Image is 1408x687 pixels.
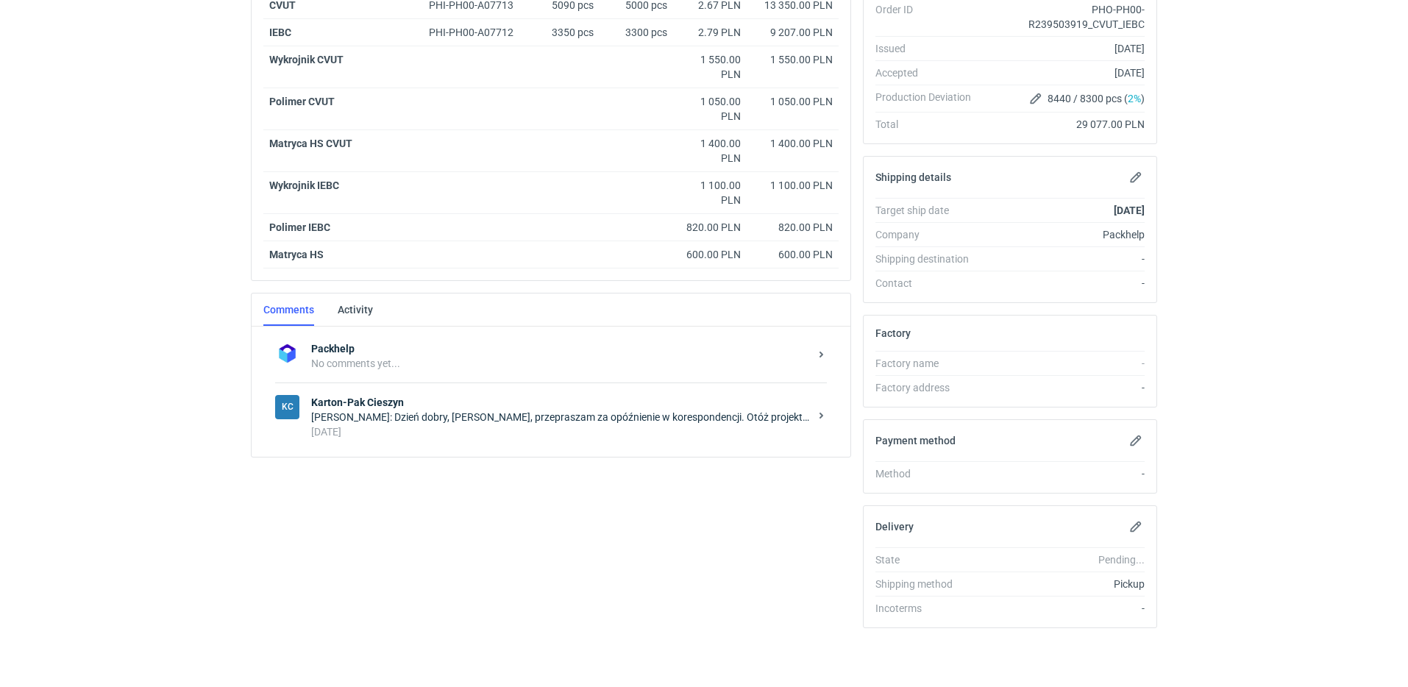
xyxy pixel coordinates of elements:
[983,356,1145,371] div: -
[679,52,741,82] div: 1 550.00 PLN
[269,26,291,38] a: IEBC
[263,293,314,326] a: Comments
[1114,204,1145,216] strong: [DATE]
[983,276,1145,291] div: -
[875,2,983,32] div: Order ID
[679,247,741,262] div: 600.00 PLN
[753,136,833,151] div: 1 400.00 PLN
[679,136,741,165] div: 1 400.00 PLN
[983,65,1145,80] div: [DATE]
[311,395,809,410] strong: Karton-Pak Cieszyn
[875,466,983,481] div: Method
[753,178,833,193] div: 1 100.00 PLN
[753,25,833,40] div: 9 207.00 PLN
[1048,91,1145,106] span: 8440 / 8300 pcs ( )
[753,52,833,67] div: 1 550.00 PLN
[275,395,299,419] div: Karton-Pak Cieszyn
[269,54,344,65] strong: Wykrojnik CVUT
[1127,432,1145,449] button: Edit payment method
[269,138,352,149] strong: Matryca HS CVUT
[311,341,809,356] strong: Packhelp
[875,41,983,56] div: Issued
[269,249,324,260] strong: Matryca HS
[875,327,911,339] h2: Factory
[533,19,600,46] div: 3350 pcs
[983,117,1145,132] div: 29 077.00 PLN
[311,424,809,439] div: [DATE]
[679,178,741,207] div: 1 100.00 PLN
[875,227,983,242] div: Company
[983,466,1145,481] div: -
[875,435,956,446] h2: Payment method
[269,221,330,233] strong: Polimer IEBC
[875,90,983,107] div: Production Deviation
[679,94,741,124] div: 1 050.00 PLN
[1127,518,1145,535] button: Edit delivery details
[983,2,1145,32] div: PHO-PH00-R239503919_CVUT_IEBC
[875,356,983,371] div: Factory name
[875,521,914,533] h2: Delivery
[875,601,983,616] div: Incoterms
[311,410,809,424] div: [PERSON_NAME]: Dzień dobry, [PERSON_NAME], przepraszam za opóźnienie w korespondencji. Otóż proje...
[875,65,983,80] div: Accepted
[983,601,1145,616] div: -
[338,293,373,326] a: Activity
[875,203,983,218] div: Target ship date
[983,380,1145,395] div: -
[753,94,833,109] div: 1 050.00 PLN
[983,41,1145,56] div: [DATE]
[1098,554,1145,566] em: Pending...
[875,117,983,132] div: Total
[875,252,983,266] div: Shipping destination
[753,247,833,262] div: 600.00 PLN
[1127,168,1145,186] button: Edit shipping details
[679,25,741,40] div: 2.79 PLN
[600,19,673,46] div: 3300 pcs
[875,552,983,567] div: State
[875,171,951,183] h2: Shipping details
[269,179,339,191] strong: Wykrojnik IEBC
[753,220,833,235] div: 820.00 PLN
[311,356,809,371] div: No comments yet...
[269,96,335,107] strong: Polimer CVUT
[983,577,1145,591] div: Pickup
[275,395,299,419] figcaption: KC
[275,341,299,366] img: Packhelp
[679,220,741,235] div: 820.00 PLN
[875,380,983,395] div: Factory address
[1027,90,1045,107] button: Edit production Deviation
[429,25,527,40] div: PHI-PH00-A07712
[983,252,1145,266] div: -
[1128,93,1141,104] span: 2%
[875,577,983,591] div: Shipping method
[875,276,983,291] div: Contact
[983,227,1145,242] div: Packhelp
